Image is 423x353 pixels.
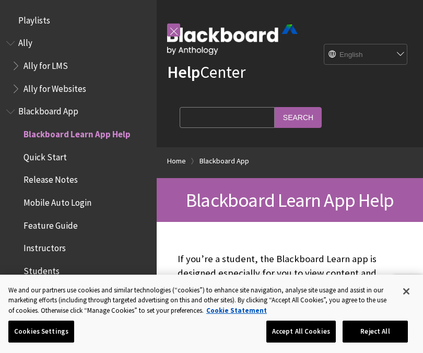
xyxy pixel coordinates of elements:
button: Accept All Cookies [266,321,336,343]
input: Search [275,107,322,127]
a: HelpCenter [167,62,245,83]
p: If you’re a student, the Blackboard Learn app is designed especially for you to view content and ... [178,252,402,334]
a: Home [167,155,186,168]
button: Close [395,280,418,303]
span: Blackboard App [18,103,78,117]
a: Blackboard App [199,155,249,168]
span: Blackboard Learn App Help [23,125,131,139]
button: Reject All [343,321,408,343]
select: Site Language Selector [324,44,408,65]
span: Ally for LMS [23,57,68,71]
span: Students [23,262,60,276]
strong: Help [167,62,200,83]
span: Quick Start [23,148,67,162]
div: We and our partners use cookies and similar technologies (“cookies”) to enhance site navigation, ... [8,285,394,316]
span: Release Notes [23,171,78,185]
span: Feature Guide [23,217,78,231]
span: Mobile Auto Login [23,194,91,208]
span: Playlists [18,11,50,26]
a: More information about your privacy, opens in a new tab [206,306,267,315]
nav: Book outline for Anthology Ally Help [6,34,150,98]
button: Cookies Settings [8,321,74,343]
nav: Book outline for Playlists [6,11,150,29]
span: Instructors [23,240,66,254]
span: Ally for Websites [23,80,86,94]
span: Blackboard Learn App Help [186,188,394,212]
span: Ally [18,34,32,49]
img: Blackboard by Anthology [167,25,298,55]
